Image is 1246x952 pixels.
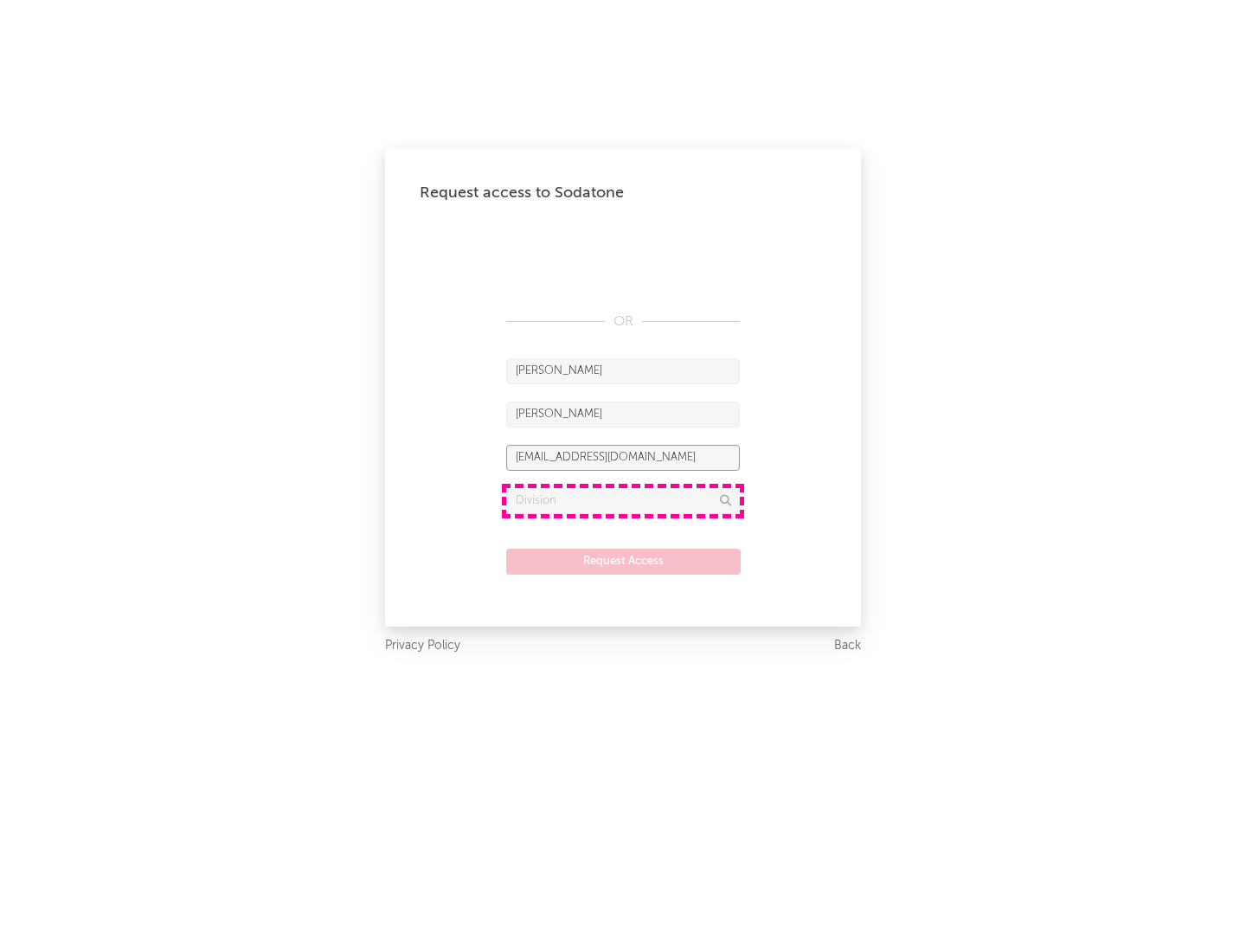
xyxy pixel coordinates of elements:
[506,312,740,332] div: OR
[420,183,826,203] div: Request access to Sodatone
[385,635,460,657] a: Privacy Policy
[506,358,740,384] input: First Name
[506,402,740,428] input: Last Name
[506,488,740,514] input: Division
[506,445,740,471] input: Email
[834,635,861,657] a: Back
[506,549,741,575] button: Request Access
